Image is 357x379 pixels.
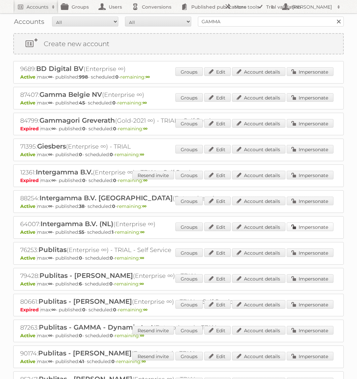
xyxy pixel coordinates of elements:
span: Active [20,203,37,209]
strong: 0 [113,307,116,313]
strong: ∞ [140,152,144,158]
strong: 0 [111,358,115,364]
p: max: - published: - scheduled: - [20,358,337,364]
span: remaining: [117,100,147,106]
a: Edit [204,93,231,102]
strong: 0 [79,255,82,261]
strong: 0 [79,333,82,339]
strong: 0 [113,177,116,183]
strong: ∞ [143,307,148,313]
a: Account details [232,274,285,283]
strong: 0 [110,255,113,261]
a: Impersonate [287,300,333,309]
strong: ∞ [142,203,147,209]
span: remaining: [117,203,147,209]
p: max: - published: - scheduled: - [20,203,337,209]
strong: ∞ [51,126,56,132]
strong: ∞ [51,307,56,313]
a: Edit [204,197,231,205]
strong: ∞ [48,333,52,339]
h2: 9689: (Enterprise ∞) [20,65,252,73]
strong: 998 [79,74,88,80]
strong: ∞ [51,177,56,183]
a: Account details [232,352,285,360]
a: Account details [232,197,285,205]
strong: ∞ [48,203,52,209]
a: Impersonate [287,145,333,154]
a: Edit [204,274,231,283]
h2: 90174: (Enterprise ∞) - TRIAL [20,349,252,358]
strong: ∞ [48,152,52,158]
span: Intergamma B.V. (NL) [40,220,113,228]
h2: 71395: (Enterprise ∞) - TRIAL [20,142,252,151]
p: max: - published: - scheduled: - [20,255,337,261]
a: Account details [232,171,285,179]
span: remaining: [118,126,148,132]
strong: 0 [82,126,86,132]
p: max: - published: - scheduled: - [20,229,337,235]
span: Publitas - [PERSON_NAME] [38,297,132,305]
p: max: - published: - scheduled: - [20,177,337,183]
a: Impersonate [287,326,333,335]
strong: 0 [79,152,82,158]
strong: 0 [82,177,86,183]
span: Gammagori Greverath [39,116,115,124]
span: remaining: [118,307,148,313]
a: Impersonate [287,93,333,102]
a: Impersonate [287,67,333,76]
a: Groups [175,222,203,231]
strong: 1 [112,229,113,235]
span: Active [20,333,37,339]
span: Active [20,152,37,158]
a: Account details [232,300,285,309]
a: Resend invite [132,171,174,179]
a: Account details [232,119,285,128]
strong: ∞ [140,281,144,287]
a: Account details [232,93,285,102]
span: remaining: [115,152,144,158]
span: remaining: [115,229,145,235]
a: Groups [175,300,203,309]
strong: 0 [109,281,113,287]
span: Intergamma B.V. [36,168,93,176]
span: Expired [20,177,40,183]
strong: 41 [79,358,84,364]
a: Edit [204,145,231,154]
strong: ∞ [48,229,52,235]
span: Publitas - [PERSON_NAME] [38,349,132,357]
a: Edit [204,171,231,179]
h2: 76253: (Enterprise ∞) - TRIAL - Self Service [20,246,252,254]
strong: 0 [113,126,116,132]
h2: 80661: (Enterprise ∞) - TRIAL - Self Service [20,297,252,306]
strong: 55 [79,229,84,235]
span: Active [20,100,37,106]
strong: 0 [115,74,119,80]
a: Edit [204,352,231,360]
a: Impersonate [287,197,333,205]
h2: 88254: (Enterprise ∞) [20,194,252,203]
span: Publitas [38,246,67,254]
strong: ∞ [48,358,52,364]
span: remaining: [115,333,144,339]
span: Active [20,229,37,235]
strong: ∞ [48,100,52,106]
strong: 0 [110,152,113,158]
span: Active [20,255,37,261]
strong: 45 [79,100,85,106]
a: Edit [204,326,231,335]
a: Groups [175,248,203,257]
span: Active [20,74,37,80]
p: max: - published: - scheduled: - [20,333,337,339]
strong: ∞ [48,255,52,261]
h2: 87263: (Enterprise ∞) - TRIAL [20,323,252,332]
h2: [PERSON_NAME] [291,4,334,10]
a: Impersonate [287,171,333,179]
h2: 64007: (Enterprise ∞) [20,220,252,228]
a: Groups [175,171,203,179]
h2: 12361: (Enterprise ∞) - TRIAL - Self Service [20,168,252,177]
a: Impersonate [287,352,333,360]
span: remaining: [115,255,144,261]
p: max: - published: - scheduled: - [20,152,337,158]
a: Groups [175,197,203,205]
span: Expired [20,126,40,132]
